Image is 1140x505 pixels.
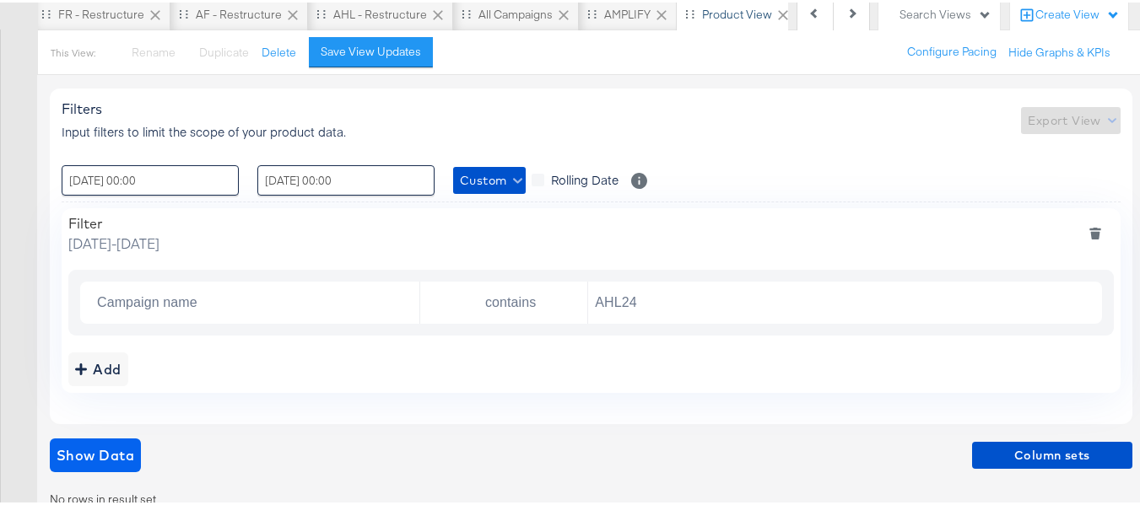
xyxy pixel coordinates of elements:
div: Create View [1035,4,1120,21]
div: Filter [68,212,159,229]
button: deletefilters [1078,212,1113,250]
div: No rows in result set [50,489,1132,505]
span: Duplicate [199,42,249,57]
button: showdata [50,436,141,470]
div: AHL - Restructure [333,4,427,20]
div: FR - Restructure [58,4,144,20]
span: Filters [62,98,102,115]
div: Add [75,355,122,379]
button: addbutton [68,350,128,384]
div: Drag to reorder tab [179,7,188,16]
div: AF - Restructure [196,4,282,20]
span: Input filters to limit the scope of your product data. [62,121,346,137]
button: Open [393,288,407,302]
button: Delete [262,42,296,58]
button: Configure Pacing [895,35,1008,65]
div: AMPLIFY [604,4,651,20]
div: Drag to reorder tab [685,7,694,16]
span: Show Data [57,441,134,465]
div: Drag to reorder tab [41,7,51,16]
button: Column sets [972,439,1132,466]
span: Rename [132,42,176,57]
div: Drag to reorder tab [462,7,471,16]
button: Open [561,288,575,302]
button: Hide Graphs & KPIs [1008,42,1110,58]
span: Rolling Date [551,169,619,185]
div: Search Views [900,4,991,20]
div: Drag to reorder tab [587,7,597,16]
button: Save View Updates [309,35,433,65]
div: This View: [51,44,95,57]
button: Custom [453,164,526,191]
span: [DATE] - [DATE] [68,231,159,250]
span: Column sets [979,443,1126,464]
div: Drag to reorder tab [316,7,326,16]
div: Product View [702,4,772,20]
span: Custom [460,168,519,189]
div: Save View Updates [321,41,421,57]
div: All Campaigns [478,4,553,20]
